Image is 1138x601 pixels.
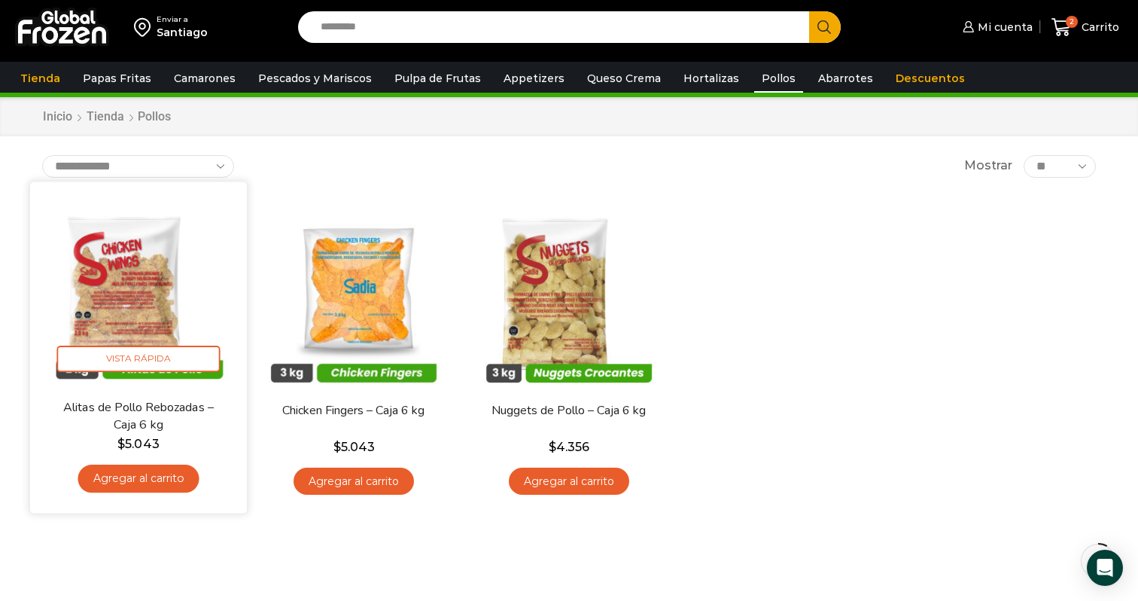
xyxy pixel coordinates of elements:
span: $ [549,440,556,454]
select: Pedido de la tienda [42,155,234,178]
a: Agregar al carrito: “Alitas de Pollo Rebozadas - Caja 6 kg” [78,465,199,493]
a: Appetizers [496,64,572,93]
span: $ [117,436,125,450]
span: 2 [1066,16,1078,28]
bdi: 5.043 [117,436,159,450]
a: 2 Carrito [1048,10,1123,45]
a: Descuentos [888,64,972,93]
span: Carrito [1078,20,1119,35]
a: Mi cuenta [959,12,1033,42]
h1: Pollos [138,109,171,124]
span: Vista Rápida [57,346,221,372]
img: address-field-icon.svg [134,14,157,40]
span: Mi cuenta [974,20,1033,35]
a: Pollos [754,64,803,93]
a: Papas Fritas [75,64,159,93]
a: Pulpa de Frutas [387,64,488,93]
span: Mostrar [964,157,1012,175]
div: Open Intercom Messenger [1087,550,1123,586]
a: Queso Crema [580,64,668,93]
div: Enviar a [157,14,208,25]
a: Hortalizas [676,64,747,93]
a: Alitas de Pollo Rebozadas – Caja 6 kg [51,398,226,434]
a: Agregar al carrito: “Chicken Fingers - Caja 6 kg” [294,468,414,496]
a: Inicio [42,108,73,126]
button: Search button [809,11,841,43]
a: Agregar al carrito: “Nuggets de Pollo - Caja 6 kg” [509,468,629,496]
nav: Breadcrumb [42,108,171,126]
div: Santiago [157,25,208,40]
a: Chicken Fingers – Caja 6 kg [267,402,440,419]
a: Pescados y Mariscos [251,64,379,93]
a: Abarrotes [811,64,881,93]
a: Nuggets de Pollo – Caja 6 kg [482,402,656,419]
a: Tienda [86,108,125,126]
bdi: 4.356 [549,440,589,454]
bdi: 5.043 [333,440,375,454]
a: Camarones [166,64,243,93]
a: Tienda [13,64,68,93]
span: $ [333,440,341,454]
